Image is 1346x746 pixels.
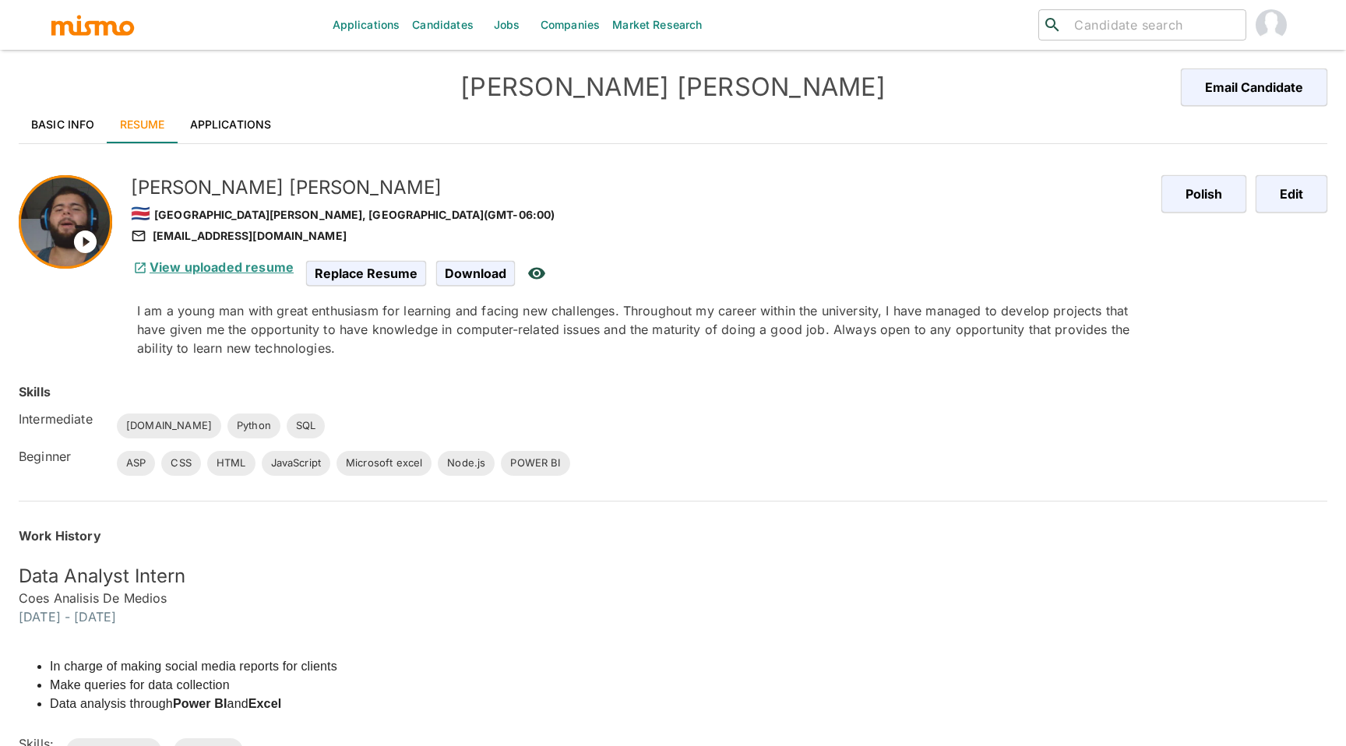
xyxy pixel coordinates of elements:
strong: Excel [248,697,282,710]
h6: Skills [19,382,51,401]
span: 🇨🇷 [131,204,150,223]
h4: [PERSON_NAME] [PERSON_NAME] [346,72,1000,103]
button: Email Candidate [1181,69,1327,106]
h5: [PERSON_NAME] [PERSON_NAME] [131,175,1149,200]
a: Download [436,266,515,279]
span: JavaScript [262,456,331,471]
img: logo [50,13,136,37]
h6: Work History [19,526,1327,545]
span: ASP [117,456,155,471]
li: Make queries for data collection [50,676,337,695]
span: HTML [207,456,255,471]
h6: Beginner [19,447,104,466]
a: Applications [178,106,284,143]
strong: Power BI [173,697,227,710]
a: View uploaded resume [131,259,294,275]
h6: Coes Analisis De Medios [19,589,1327,607]
h6: Intermediate [19,410,104,428]
span: [DOMAIN_NAME] [117,418,221,434]
button: Polish [1161,175,1246,213]
button: Edit [1256,175,1327,213]
span: Microsoft excel [336,456,432,471]
span: Python [227,418,280,434]
p: I am a young man with great enthusiasm for learning and facing new challenges. Throughout my care... [137,301,1149,357]
span: SQL [287,418,325,434]
span: Node.js [438,456,495,471]
span: Replace Resume [306,261,426,286]
a: Basic Info [19,106,107,143]
div: [GEOGRAPHIC_DATA][PERSON_NAME], [GEOGRAPHIC_DATA] (GMT-06:00) [131,200,1149,227]
h5: Data Analyst Intern [19,564,1327,589]
span: Download [436,261,515,286]
input: Candidate search [1068,14,1239,36]
a: Resume [107,106,178,143]
li: Data analysis through and [50,695,337,713]
div: [EMAIL_ADDRESS][DOMAIN_NAME] [131,227,1149,245]
img: Paola Pacheco [1256,9,1287,40]
span: POWER BI [501,456,569,471]
span: CSS [161,456,200,471]
li: In charge of making social media reports for clients [50,657,337,676]
h6: [DATE] - [DATE] [19,607,1327,626]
